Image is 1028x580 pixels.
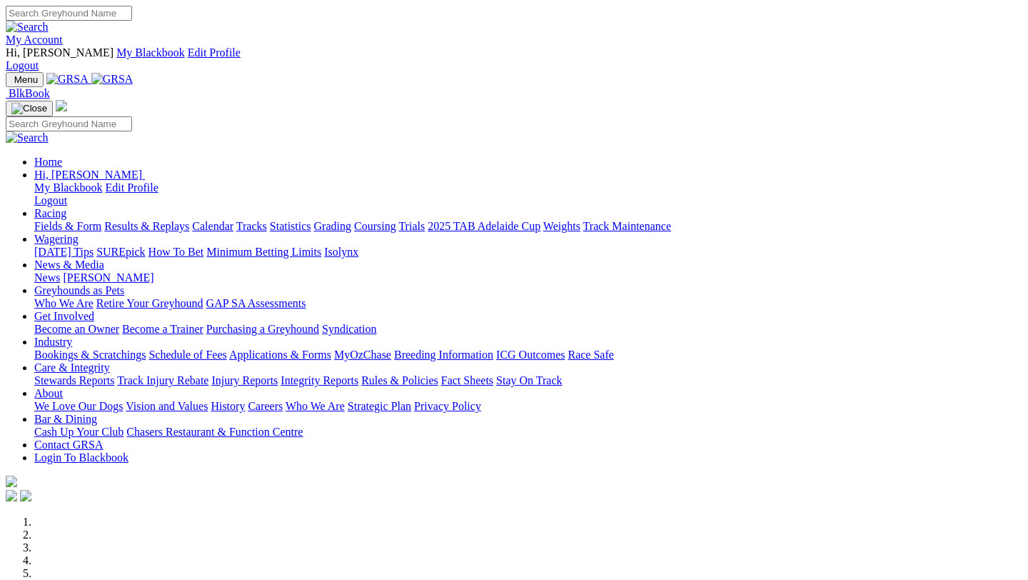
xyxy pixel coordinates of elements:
button: Toggle navigation [6,72,44,87]
div: Hi, [PERSON_NAME] [34,181,1022,207]
a: My Blackbook [116,46,185,59]
a: We Love Our Dogs [34,400,123,412]
a: Integrity Reports [281,374,358,386]
a: Stay On Track [496,374,562,386]
a: Coursing [354,220,396,232]
a: Statistics [270,220,311,232]
a: Login To Blackbook [34,451,128,464]
a: Industry [34,336,72,348]
img: Search [6,131,49,144]
a: Who We Are [286,400,345,412]
a: Minimum Betting Limits [206,246,321,258]
a: News [34,271,60,284]
a: [PERSON_NAME] [63,271,153,284]
a: Hi, [PERSON_NAME] [34,169,145,181]
a: Become an Owner [34,323,119,335]
img: Close [11,103,47,114]
a: Isolynx [324,246,358,258]
a: Track Maintenance [583,220,671,232]
a: Chasers Restaurant & Function Centre [126,426,303,438]
div: News & Media [34,271,1022,284]
a: ICG Outcomes [496,349,565,361]
a: Who We Are [34,297,94,309]
a: Vision and Values [126,400,208,412]
a: Strategic Plan [348,400,411,412]
img: GRSA [91,73,133,86]
div: Industry [34,349,1022,361]
img: facebook.svg [6,490,17,501]
div: Wagering [34,246,1022,259]
div: Care & Integrity [34,374,1022,387]
a: Schedule of Fees [148,349,226,361]
input: Search [6,6,132,21]
img: twitter.svg [20,490,31,501]
a: Syndication [322,323,376,335]
a: GAP SA Assessments [206,297,306,309]
a: Purchasing a Greyhound [206,323,319,335]
a: Injury Reports [211,374,278,386]
a: History [211,400,245,412]
a: Contact GRSA [34,439,103,451]
a: Race Safe [568,349,613,361]
a: Wagering [34,233,79,245]
div: Get Involved [34,323,1022,336]
button: Toggle navigation [6,101,53,116]
a: Racing [34,207,66,219]
img: GRSA [46,73,89,86]
a: Stewards Reports [34,374,114,386]
a: Applications & Forms [229,349,331,361]
a: My Blackbook [34,181,103,194]
span: Menu [14,74,38,85]
a: Careers [248,400,283,412]
div: Greyhounds as Pets [34,297,1022,310]
a: Bookings & Scratchings [34,349,146,361]
a: Logout [34,194,67,206]
a: Calendar [192,220,233,232]
a: Grading [314,220,351,232]
a: News & Media [34,259,104,271]
span: Hi, [PERSON_NAME] [34,169,142,181]
img: logo-grsa-white.png [56,100,67,111]
a: Bar & Dining [34,413,97,425]
a: Privacy Policy [414,400,481,412]
a: Fields & Form [34,220,101,232]
a: BlkBook [6,87,50,99]
a: Edit Profile [106,181,158,194]
a: How To Bet [148,246,204,258]
a: Cash Up Your Club [34,426,124,438]
a: Become a Trainer [122,323,203,335]
a: Track Injury Rebate [117,374,208,386]
a: Results & Replays [104,220,189,232]
div: My Account [6,46,1022,72]
a: Breeding Information [394,349,493,361]
img: logo-grsa-white.png [6,476,17,487]
a: MyOzChase [334,349,391,361]
a: Greyhounds as Pets [34,284,124,296]
a: Rules & Policies [361,374,438,386]
div: About [34,400,1022,413]
a: 2025 TAB Adelaide Cup [428,220,540,232]
a: Retire Your Greyhound [96,297,203,309]
a: SUREpick [96,246,145,258]
div: Racing [34,220,1022,233]
a: Care & Integrity [34,361,110,374]
input: Search [6,116,132,131]
a: Weights [543,220,580,232]
a: My Account [6,34,63,46]
a: Trials [398,220,425,232]
a: Fact Sheets [441,374,493,386]
a: Home [34,156,62,168]
img: Search [6,21,49,34]
a: Get Involved [34,310,94,322]
div: Bar & Dining [34,426,1022,439]
a: About [34,387,63,399]
a: [DATE] Tips [34,246,94,258]
span: BlkBook [9,87,50,99]
a: Edit Profile [188,46,241,59]
a: Logout [6,59,39,71]
span: Hi, [PERSON_NAME] [6,46,114,59]
a: Tracks [236,220,267,232]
